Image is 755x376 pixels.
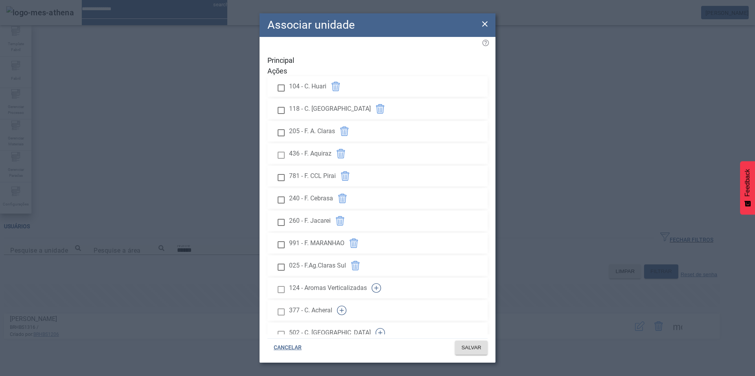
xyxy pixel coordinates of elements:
[740,161,755,215] button: Feedback - Mostrar pesquisa
[289,171,336,181] span: 781 - F. CCL Pirai
[289,238,344,248] span: 991 - F. MARANHAO
[289,104,371,114] span: 118 - C. [GEOGRAPHIC_DATA]
[267,17,355,33] h2: Associar unidade
[289,194,333,203] span: 240 - F. Cebrasa
[461,344,481,352] span: SALVAR
[289,283,367,293] span: 124 - Aromas Verticalizadas
[267,55,488,66] span: Principal
[274,344,302,352] span: CANCELAR
[289,306,332,315] span: 377 - C. Acheral
[289,82,326,91] span: 104 - C. Huari
[289,149,331,158] span: 436 - F. Aquiraz
[267,341,308,355] button: CANCELAR
[289,216,331,226] span: 260 - F. Jacarei
[267,66,488,76] span: Ações
[744,169,751,196] span: Feedback
[455,341,488,355] button: SALVAR
[289,261,346,270] span: 025 - F.Ag.Claras Sul
[289,328,371,337] span: 502 - C. [GEOGRAPHIC_DATA]
[289,127,335,136] span: 205 - F. A. Claras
